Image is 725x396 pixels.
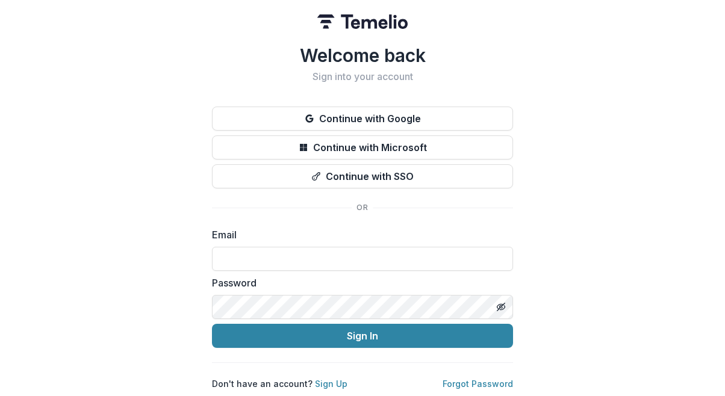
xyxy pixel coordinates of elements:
[212,324,513,348] button: Sign In
[212,71,513,82] h2: Sign into your account
[443,379,513,389] a: Forgot Password
[212,377,347,390] p: Don't have an account?
[212,164,513,188] button: Continue with SSO
[317,14,408,29] img: Temelio
[212,227,506,242] label: Email
[212,45,513,66] h1: Welcome back
[212,135,513,159] button: Continue with Microsoft
[315,379,347,389] a: Sign Up
[491,297,511,317] button: Toggle password visibility
[212,276,506,290] label: Password
[212,107,513,131] button: Continue with Google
